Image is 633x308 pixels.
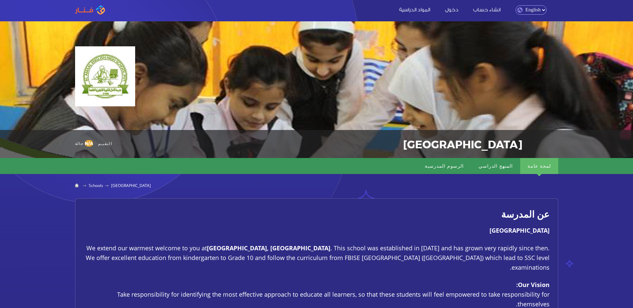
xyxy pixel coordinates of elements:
[75,141,84,146] span: حالة
[75,183,81,188] a: Home
[84,207,550,222] h2: عن المدرسة
[89,183,103,188] a: Schools
[207,244,330,252] strong: [GEOGRAPHIC_DATA], [GEOGRAPHIC_DATA]
[471,158,520,174] a: المنهج الدراسي
[516,281,550,289] strong: Our Vision:
[417,158,471,174] a: الرسوم المدرسية
[170,138,523,150] h1: [GEOGRAPHIC_DATA]
[392,6,437,13] a: المواد الدراسية
[466,6,507,13] a: انشاء حساب
[490,226,550,234] strong: [GEOGRAPHIC_DATA]
[438,6,465,13] a: دخول
[111,183,151,188] span: [GEOGRAPHIC_DATA]
[517,7,523,13] img: language.png
[520,158,558,174] a: لمحة عامة
[85,140,93,147] div: N/A
[98,137,112,149] span: التقييم
[84,243,550,272] p: We extend our warmest welcome to you at . This school was established in [DATE] and has grown ver...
